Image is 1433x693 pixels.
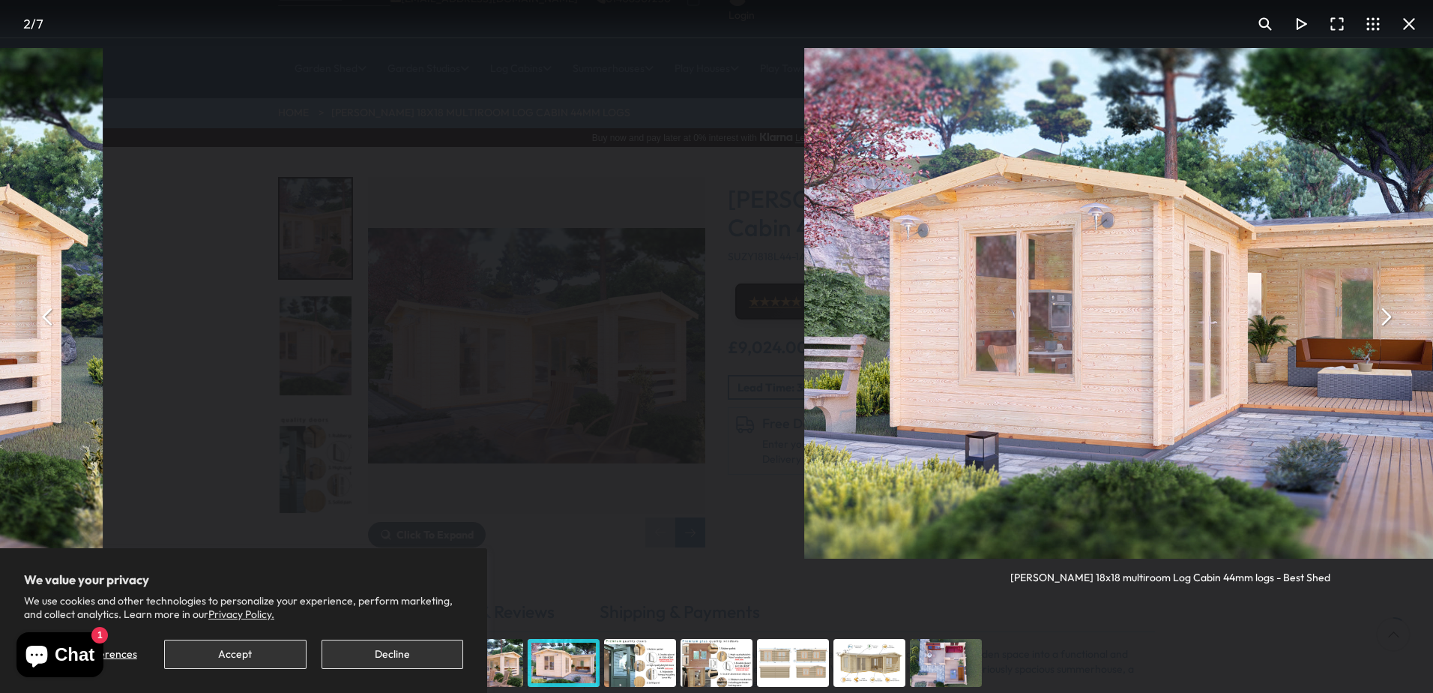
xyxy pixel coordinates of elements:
button: Decline [322,640,463,669]
button: Previous [30,298,66,334]
button: Toggle zoom level [1247,6,1283,42]
div: / [6,6,60,42]
h2: We value your privacy [24,572,463,587]
div: [PERSON_NAME] 18x18 multiroom Log Cabin 44mm logs - Best Shed [1010,559,1330,585]
button: Next [1367,298,1403,334]
p: We use cookies and other technologies to personalize your experience, perform marketing, and coll... [24,594,463,621]
button: Close [1391,6,1427,42]
button: Accept [164,640,306,669]
button: Toggle thumbnails [1355,6,1391,42]
span: 2 [23,16,31,31]
span: 7 [36,16,43,31]
inbox-online-store-chat: Shopify online store chat [12,632,108,681]
a: Privacy Policy. [208,607,274,621]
